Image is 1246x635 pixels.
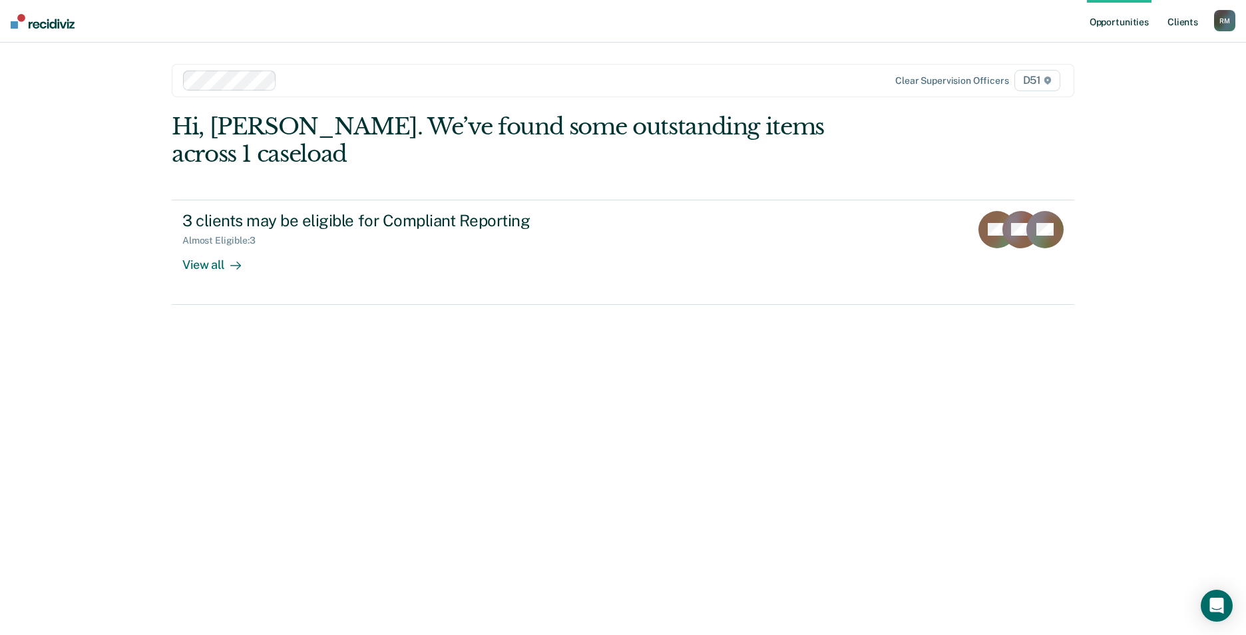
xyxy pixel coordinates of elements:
div: R M [1214,10,1235,31]
button: RM [1214,10,1235,31]
div: 3 clients may be eligible for Compliant Reporting [182,211,650,230]
div: Clear supervision officers [895,75,1008,87]
a: 3 clients may be eligible for Compliant ReportingAlmost Eligible:3View all [172,200,1074,305]
img: Recidiviz [11,14,75,29]
div: Open Intercom Messenger [1201,590,1233,622]
div: Hi, [PERSON_NAME]. We’ve found some outstanding items across 1 caseload [172,113,894,168]
div: Almost Eligible : 3 [182,235,266,246]
div: View all [182,246,257,272]
span: D51 [1014,70,1060,91]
